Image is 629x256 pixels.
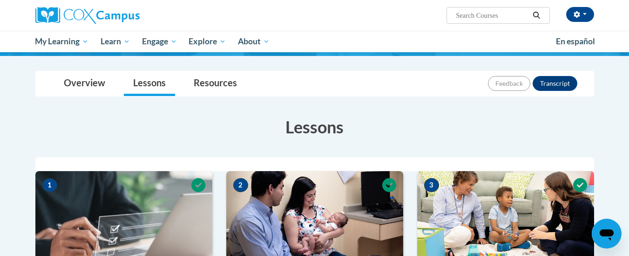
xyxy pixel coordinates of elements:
[592,219,622,249] iframe: Button to launch messaging window
[183,31,232,52] a: Explore
[42,178,57,192] span: 1
[238,36,270,47] span: About
[533,76,577,91] button: Transcript
[35,36,88,47] span: My Learning
[529,10,543,21] button: Search
[556,36,595,46] span: En español
[455,10,529,21] input: Search Courses
[136,31,183,52] a: Engage
[142,36,177,47] span: Engage
[424,178,439,192] span: 3
[232,31,276,52] a: About
[35,7,140,24] img: Cox Campus
[21,31,608,52] div: Main menu
[233,178,248,192] span: 2
[29,31,95,52] a: My Learning
[54,71,115,96] a: Overview
[184,71,246,96] a: Resources
[488,76,530,91] button: Feedback
[35,7,212,24] a: Cox Campus
[35,115,594,138] h3: Lessons
[95,31,136,52] a: Learn
[566,7,594,22] button: Account Settings
[124,71,175,96] a: Lessons
[189,36,226,47] span: Explore
[101,36,130,47] span: Learn
[550,32,601,51] a: En español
